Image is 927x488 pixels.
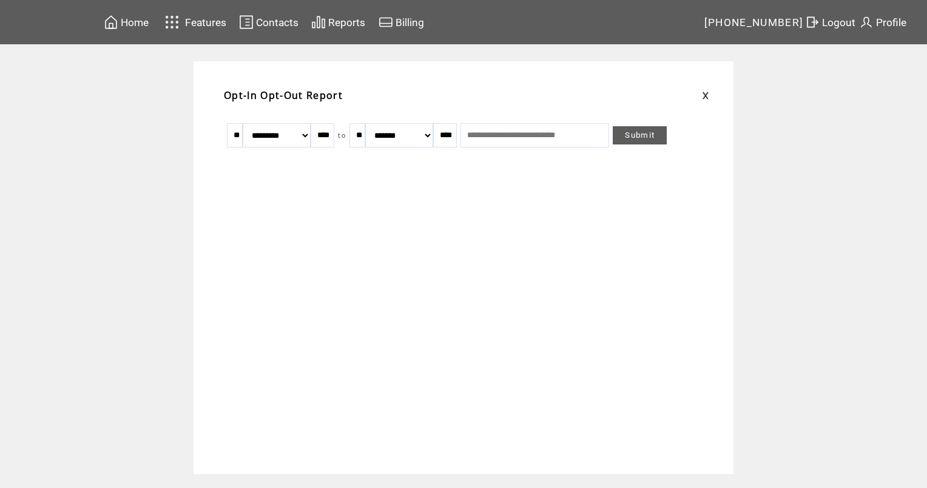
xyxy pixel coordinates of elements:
[309,13,367,32] a: Reports
[102,13,150,32] a: Home
[224,89,343,102] span: Opt-In Opt-Out Report
[104,15,118,30] img: home.svg
[704,16,804,29] span: [PHONE_NUMBER]
[379,15,393,30] img: creidtcard.svg
[161,12,183,32] img: features.svg
[876,16,906,29] span: Profile
[338,131,346,140] span: to
[396,16,424,29] span: Billing
[237,13,300,32] a: Contacts
[803,13,857,32] a: Logout
[160,10,228,34] a: Features
[328,16,365,29] span: Reports
[377,13,426,32] a: Billing
[256,16,298,29] span: Contacts
[857,13,908,32] a: Profile
[185,16,226,29] span: Features
[805,15,820,30] img: exit.svg
[859,15,874,30] img: profile.svg
[121,16,149,29] span: Home
[613,126,667,144] a: Submit
[239,15,254,30] img: contacts.svg
[311,15,326,30] img: chart.svg
[822,16,855,29] span: Logout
